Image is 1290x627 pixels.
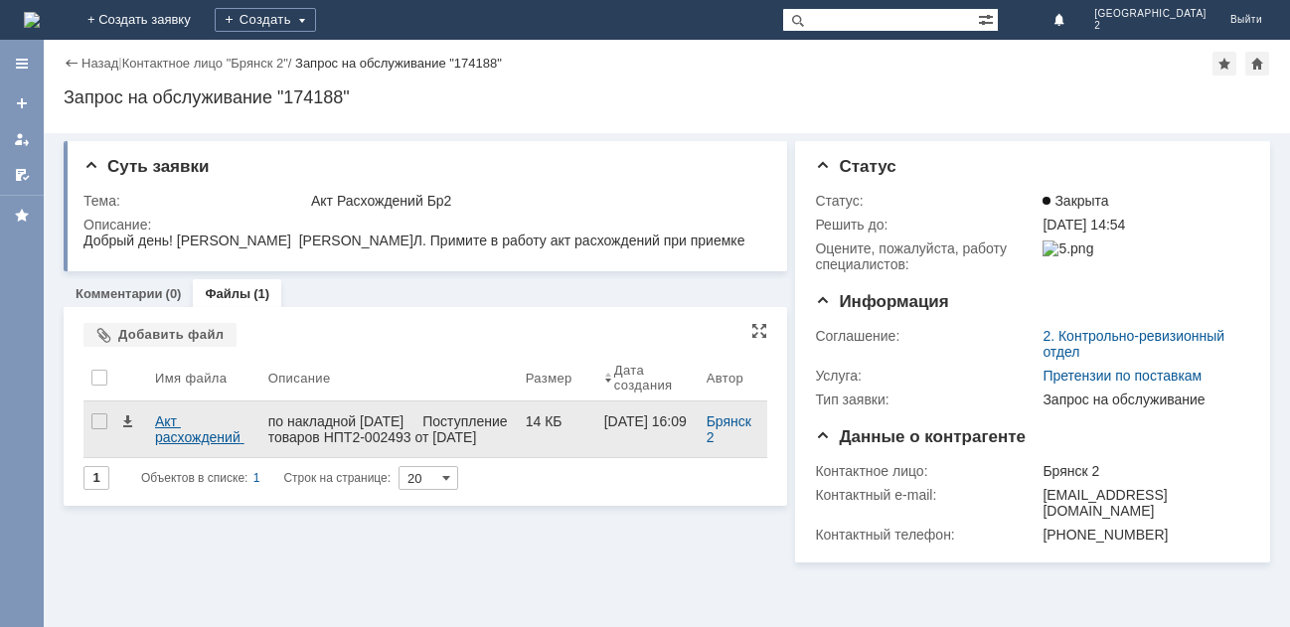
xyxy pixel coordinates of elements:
div: Описание [268,371,331,386]
i: Строк на странице: [141,466,391,490]
a: Мои заявки [6,123,38,155]
div: Контактное лицо: [815,463,1039,479]
div: Сделать домашней страницей [1245,52,1269,76]
a: Создать заявку [6,87,38,119]
span: 2 [1094,20,1207,32]
div: На всю страницу [751,323,767,339]
th: Автор [699,355,768,401]
a: Комментарии [76,286,163,301]
div: Описание: [83,217,764,233]
a: 2. Контрольно-ревизионный отдел [1043,328,1224,360]
a: Претензии по поставкам [1043,368,1202,384]
div: Соглашение: [815,328,1039,344]
div: Решить до: [815,217,1039,233]
span: Скачать файл [119,413,135,429]
img: 5.png [1043,240,1093,256]
span: [DATE] 14:54 [1043,217,1125,233]
div: по накладной [DATE] Поступление товаров НПТ2-002493 от [DATE] 11:35:57 ТРЕНД ООО Диффузор Amida S... [268,413,510,572]
div: Статус: [815,193,1039,209]
div: Тип заявки: [815,392,1039,407]
div: Контактный телефон: [815,527,1039,543]
span: Данные о контрагенте [815,427,1026,446]
span: Объектов в списке: [141,471,247,485]
div: Добавить в избранное [1212,52,1236,76]
div: (0) [166,286,182,301]
span: [GEOGRAPHIC_DATA] [1094,8,1207,20]
th: Дата создания [596,355,699,401]
div: Контактный e-mail: [815,487,1039,503]
a: Перейти на домашнюю страницу [24,12,40,28]
div: | [118,55,121,70]
div: 14 КБ [526,413,588,429]
div: Акт расхождений № Т2-2493 от [DATE].xlsx [155,413,252,445]
div: Тема: [83,193,307,209]
a: Назад [81,56,118,71]
div: Автор [707,371,744,386]
th: Размер [518,355,596,401]
div: Размер [526,371,572,386]
div: / [122,56,295,71]
div: Создать [215,8,316,32]
div: [DATE] 16:09 [604,413,687,429]
div: [PHONE_NUMBER] [1043,527,1241,543]
a: Файлы [205,286,250,301]
div: Услуга: [815,368,1039,384]
a: Мои согласования [6,159,38,191]
div: Запрос на обслуживание [1043,392,1241,407]
span: Расширенный поиск [978,9,998,28]
a: Брянск 2 [707,413,755,445]
span: Информация [815,292,948,311]
div: [EMAIL_ADDRESS][DOMAIN_NAME] [1043,487,1241,519]
div: Дата создания [614,363,675,392]
div: Oцените, пожалуйста, работу специалистов: [815,240,1039,272]
img: logo [24,12,40,28]
div: Акт Расхождений Бр2 [311,193,760,209]
span: Закрыта [1043,193,1108,209]
div: Запрос на обслуживание "174188" [64,87,1270,107]
div: Брянск 2 [1043,463,1241,479]
span: Суть заявки [83,157,209,176]
div: (1) [253,286,269,301]
th: Имя файла [147,355,260,401]
div: Запрос на обслуживание "174188" [295,56,502,71]
a: Контактное лицо "Брянск 2" [122,56,288,71]
span: Статус [815,157,895,176]
div: 1 [253,466,260,490]
div: Имя файла [155,371,227,386]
